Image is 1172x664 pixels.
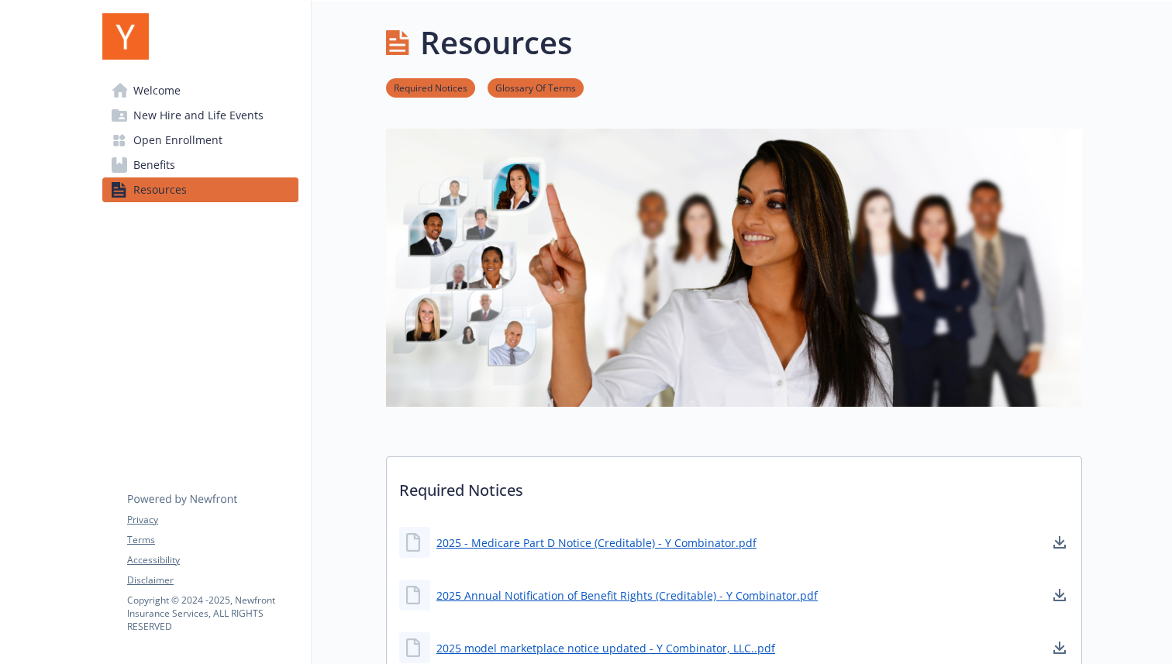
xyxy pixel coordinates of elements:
a: Welcome [102,78,298,103]
a: Benefits [102,153,298,177]
a: download document [1050,638,1069,657]
a: 2025 model marketplace notice updated - Y Combinator, LLC..pdf [436,640,775,656]
a: 2025 Annual Notification of Benefit Rights (Creditable) - Y Combinator.pdf [436,587,818,604]
a: Disclaimer [127,573,298,587]
h1: Resources [420,19,572,66]
a: Accessibility [127,553,298,567]
a: download document [1050,586,1069,604]
a: download document [1050,533,1069,552]
span: Resources [133,177,187,202]
span: Open Enrollment [133,128,222,153]
a: Glossary Of Terms [488,80,584,95]
a: Privacy [127,513,298,527]
span: New Hire and Life Events [133,103,264,128]
a: 2025 - Medicare Part D Notice (Creditable) - Y Combinator.pdf [436,535,757,551]
a: Resources [102,177,298,202]
span: Welcome [133,78,181,103]
p: Copyright © 2024 - 2025 , Newfront Insurance Services, ALL RIGHTS RESERVED [127,593,298,633]
span: Benefits [133,153,175,177]
a: New Hire and Life Events [102,103,298,128]
img: resources page banner [386,129,1082,407]
p: Required Notices [387,457,1081,514]
a: Terms [127,533,298,547]
a: Required Notices [386,80,475,95]
a: Open Enrollment [102,128,298,153]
